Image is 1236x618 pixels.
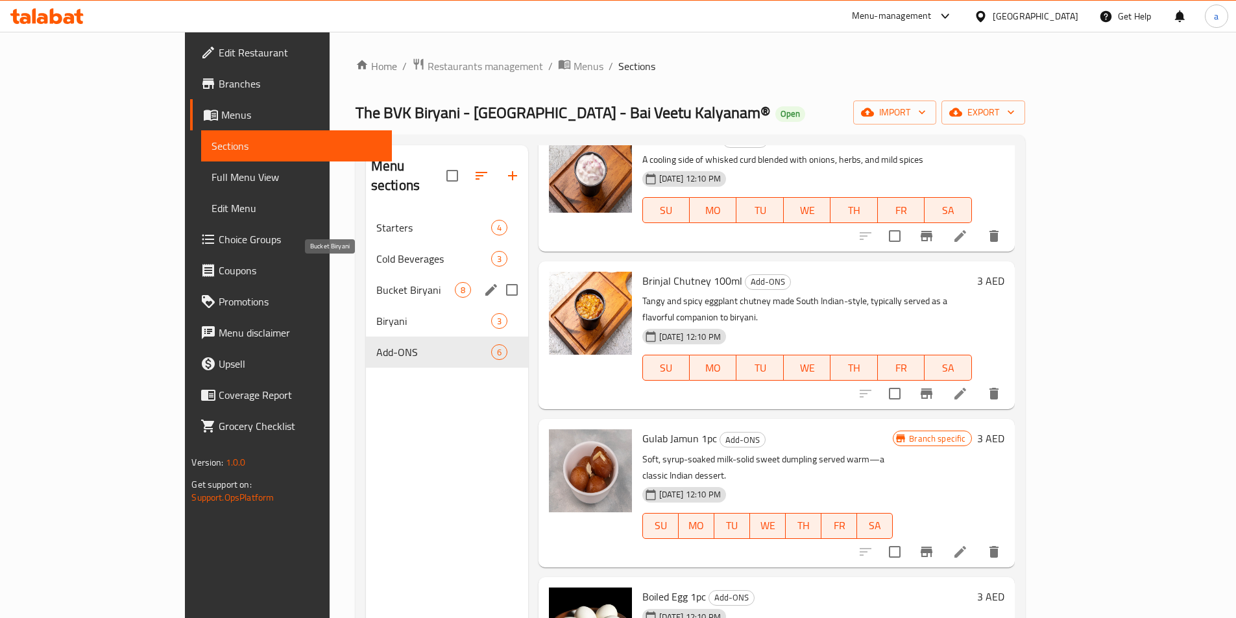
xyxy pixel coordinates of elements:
span: [DATE] 12:10 PM [654,488,726,501]
a: Edit Menu [201,193,391,224]
div: items [491,344,507,360]
span: 3 [492,253,507,265]
h6: 3 AED [977,588,1004,606]
span: SU [648,201,685,220]
span: FR [883,201,919,220]
div: Open [775,106,805,122]
button: MO [690,197,736,223]
a: Restaurants management [412,58,543,75]
span: Get support on: [191,476,251,493]
span: a [1214,9,1218,23]
span: Add-ONS [709,590,754,605]
span: MO [695,359,731,377]
span: TU [742,201,778,220]
button: TU [736,197,783,223]
span: 4 [492,222,507,234]
span: import [864,104,926,121]
div: Bucket Biryani8edit [366,274,528,305]
button: Branch-specific-item [911,220,942,252]
span: Select all sections [439,162,466,189]
div: [GEOGRAPHIC_DATA] [993,9,1078,23]
div: items [491,220,507,235]
span: Sections [618,58,655,74]
h6: 3 AED [977,429,1004,447]
span: Branches [219,76,381,91]
span: MO [684,516,709,535]
span: TU [720,516,745,535]
span: Select to update [881,380,908,407]
h6: 3 AED [977,272,1004,290]
button: FR [821,513,857,539]
h6: 2 AED [977,130,1004,148]
span: TH [836,201,872,220]
img: Brinjal Chutney 100ml [549,272,632,355]
span: SA [930,201,966,220]
div: Add-ONS [745,274,791,290]
span: Add-ONS [745,274,790,289]
button: SA [925,355,971,381]
span: SA [862,516,888,535]
div: Menu-management [852,8,932,24]
span: Gulab Jamun 1pc [642,429,717,448]
span: Open [775,108,805,119]
button: WE [750,513,786,539]
a: Edit menu item [952,386,968,401]
a: Menu disclaimer [190,317,391,348]
span: [DATE] 12:10 PM [654,172,726,185]
span: 3 [492,315,507,327]
span: Menus [221,107,381,123]
span: Boiled Egg 1pc [642,587,706,606]
button: SU [642,513,679,539]
a: Edit Restaurant [190,37,391,68]
span: Starters [376,220,491,235]
span: Add-ONS [376,344,491,360]
a: Support.OpsPlatform [191,489,274,506]
span: The BVK Biryani - [GEOGRAPHIC_DATA] - Bai Veetu Kalyanam® [356,98,770,127]
button: FR [878,355,925,381]
img: Curd Raita 100ml [549,130,632,213]
span: Restaurants management [428,58,543,74]
div: Biryani3 [366,305,528,337]
span: export [952,104,1015,121]
span: Menu disclaimer [219,325,381,340]
span: TH [791,516,816,535]
button: MO [679,513,714,539]
span: Version: [191,454,223,471]
a: Upsell [190,348,391,379]
div: items [455,282,471,298]
a: Promotions [190,286,391,317]
p: Soft, syrup-soaked milk-solid sweet dumpling served warm—a classic Indian dessert. [642,451,893,484]
div: Add-ONS [720,432,766,447]
span: Biryani [376,313,491,329]
span: MO [695,201,731,220]
span: Cold Beverages [376,251,491,267]
span: Menus [574,58,603,74]
button: SU [642,197,690,223]
li: / [548,58,553,74]
span: SU [648,516,673,535]
span: WE [789,201,825,220]
button: Branch-specific-item [911,378,942,409]
img: Gulab Jamun 1pc [549,429,632,512]
button: Branch-specific-item [911,536,942,567]
a: Coupons [190,255,391,286]
span: Edit Menu [212,200,381,216]
div: items [491,313,507,329]
nav: breadcrumb [356,58,1025,75]
span: [DATE] 12:10 PM [654,331,726,343]
span: Upsell [219,356,381,372]
span: TH [836,359,872,377]
button: TU [736,355,783,381]
button: TU [714,513,750,539]
button: delete [978,536,1010,567]
a: Choice Groups [190,224,391,255]
a: Edit menu item [952,544,968,560]
button: delete [978,220,1010,252]
p: A cooling side of whisked curd blended with onions, herbs, and mild spices [642,152,972,168]
a: Menus [558,58,603,75]
span: Select to update [881,222,908,250]
span: Bucket Biryani [376,282,455,298]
